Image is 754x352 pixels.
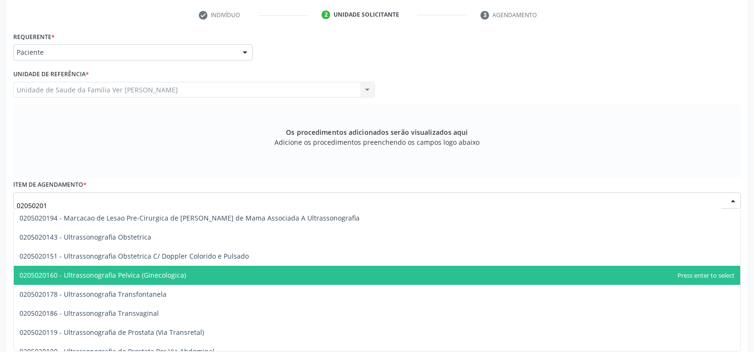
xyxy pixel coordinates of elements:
span: Adicione os procedimentos preenchendo os campos logo abaixo [274,137,480,147]
label: Item de agendamento [13,178,87,192]
span: 0205020194 - Marcacao de Lesao Pre-Cirurgica de [PERSON_NAME] de Mama Associada A Ultrassonografia [20,213,360,222]
span: 0205020119 - Ultrassonografia de Prostata (Via Transretal) [20,328,204,337]
span: Paciente [17,48,233,57]
span: 0205020151 - Ultrassonografia Obstetrica C/ Doppler Colorido e Pulsado [20,251,249,261]
span: Os procedimentos adicionados serão visualizados aqui [286,127,468,137]
span: 0205020143 - Ultrassonografia Obstetrica [20,232,151,241]
span: 0205020178 - Ultrassonografia Transfontanela [20,290,166,299]
label: Requerente [13,30,55,44]
input: Buscar por procedimento [17,196,721,215]
div: Unidade solicitante [333,10,399,19]
span: 0205020186 - Ultrassonografia Transvaginal [20,309,159,318]
label: Unidade de referência [13,67,89,82]
span: 0205020160 - Ultrassonografia Pelvica (Ginecologica) [20,271,186,280]
div: 2 [322,10,330,19]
